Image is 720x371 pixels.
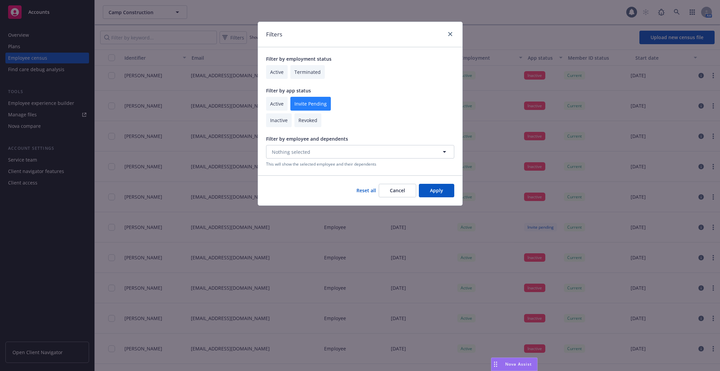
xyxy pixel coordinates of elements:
button: Nothing selected [266,145,454,159]
span: Nothing selected [272,148,310,155]
p: Filter by app status [266,87,454,94]
p: Filter by employment status [266,55,454,62]
h1: Filters [266,30,282,39]
p: This will show the selected employee and their dependents [266,161,454,167]
p: Filter by employee and dependents [266,135,454,142]
button: Cancel [379,184,416,197]
a: Reset all [356,187,376,194]
a: close [446,30,454,38]
button: Nova Assist [491,358,538,371]
button: Apply [419,184,454,197]
span: Nova Assist [505,361,532,367]
div: Drag to move [491,358,500,371]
